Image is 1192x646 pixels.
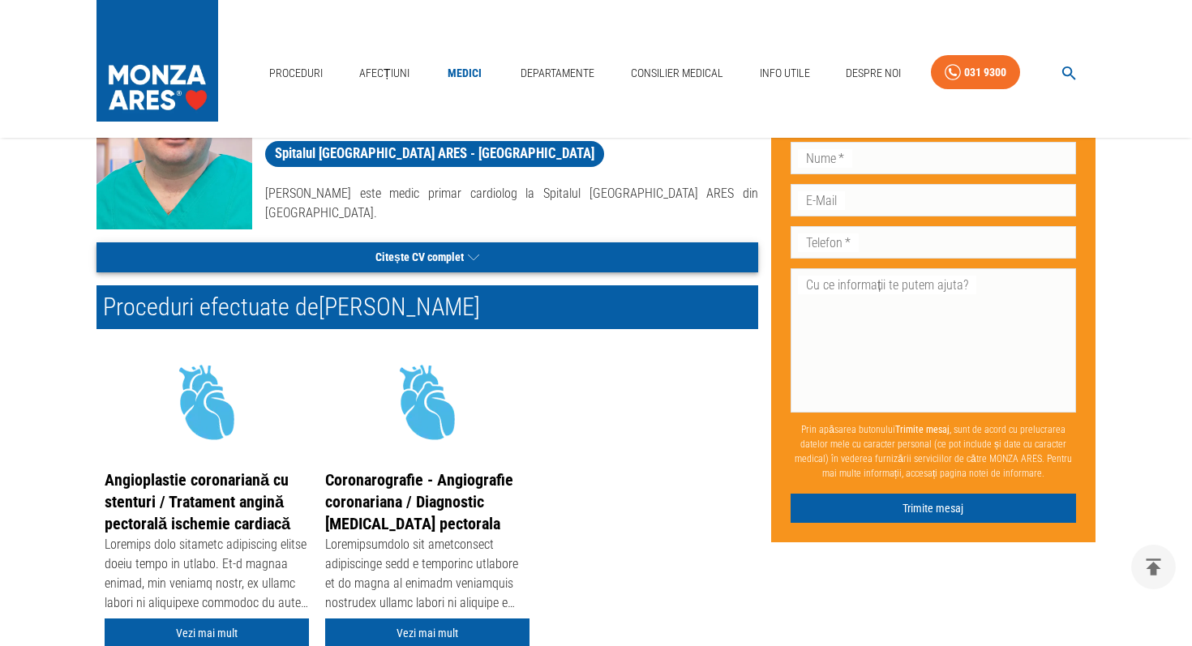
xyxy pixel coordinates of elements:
[964,62,1006,83] div: 031 9300
[105,470,290,533] a: Angioplastie coronariană cu stenturi / Tratament angină pectorală ischemie cardiacă
[325,535,530,616] div: Loremipsumdolo sit ametconsect adipiscinge sedd e temporinc utlabore et do magna al enimadm venia...
[839,57,907,90] a: Despre Noi
[105,535,309,616] div: Loremips dolo sitametc adipiscing elitse doeiu tempo in utlabo. Et-d magnaa enimad, min veniamq n...
[265,143,604,164] span: Spitalul [GEOGRAPHIC_DATA] ARES - [GEOGRAPHIC_DATA]
[265,184,758,223] p: [PERSON_NAME] este medic primar cardiolog la Spitalul [GEOGRAPHIC_DATA] ARES din [GEOGRAPHIC_DATA].
[325,470,513,533] a: Coronarografie - Angiografie coronariana / Diagnostic [MEDICAL_DATA] pectorala
[1131,545,1176,589] button: delete
[791,493,1076,523] button: Trimite mesaj
[624,57,730,90] a: Consilier Medical
[96,285,758,329] h2: Proceduri efectuate de [PERSON_NAME]
[895,423,950,434] b: Trimite mesaj
[263,57,329,90] a: Proceduri
[353,57,416,90] a: Afecțiuni
[753,57,817,90] a: Info Utile
[96,242,758,272] button: Citește CV complet
[514,57,601,90] a: Departamente
[439,57,491,90] a: Medici
[791,415,1076,486] p: Prin apăsarea butonului , sunt de acord cu prelucrarea datelor mele cu caracter personal (ce pot ...
[931,55,1020,90] a: 031 9300
[265,141,604,167] a: Spitalul [GEOGRAPHIC_DATA] ARES - [GEOGRAPHIC_DATA]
